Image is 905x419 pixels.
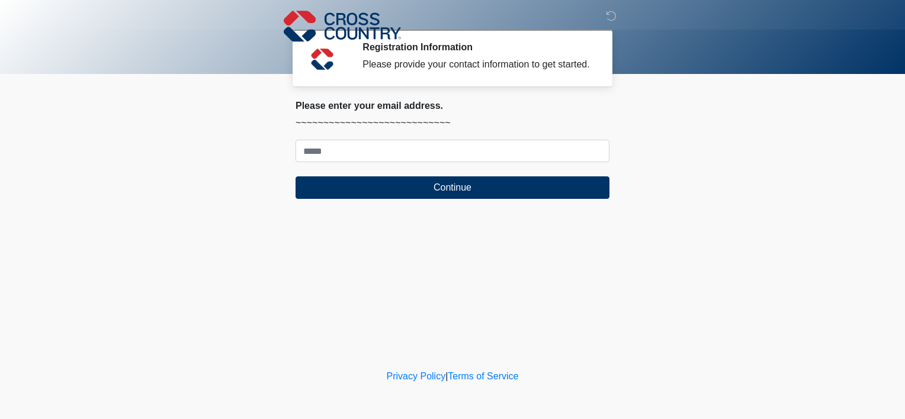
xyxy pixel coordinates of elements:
[296,100,609,111] h2: Please enter your email address.
[304,41,340,77] img: Agent Avatar
[445,371,448,381] a: |
[362,57,592,72] div: Please provide your contact information to get started.
[296,116,609,130] p: ~~~~~~~~~~~~~~~~~~~~~~~~~~~~
[296,176,609,199] button: Continue
[387,371,446,381] a: Privacy Policy
[284,9,401,43] img: Cross Country Logo
[448,371,518,381] a: Terms of Service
